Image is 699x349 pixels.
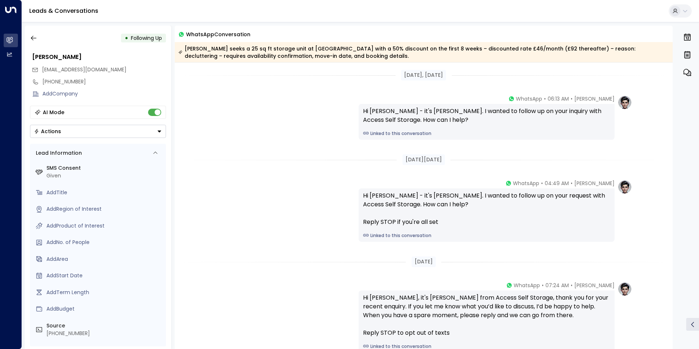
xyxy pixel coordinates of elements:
[30,125,166,138] button: Actions
[574,282,615,289] span: [PERSON_NAME]
[46,255,163,263] div: AddArea
[30,125,166,138] div: Button group with a nested menu
[363,130,610,137] a: Linked to this conversation
[32,53,166,61] div: [PERSON_NAME]
[33,149,82,157] div: Lead Information
[46,205,163,213] div: AddRegion of Interest
[574,95,615,102] span: [PERSON_NAME]
[34,128,61,135] div: Actions
[412,256,436,267] div: [DATE]
[46,189,163,196] div: AddTitle
[617,282,632,296] img: profile-logo.png
[574,180,615,187] span: [PERSON_NAME]
[46,330,163,337] div: [PHONE_NUMBER]
[42,66,126,74] span: oaverty@accessstorage.com
[403,154,445,165] div: [DATE][DATE]
[46,272,163,279] div: AddStart Date
[363,191,610,226] div: Hi [PERSON_NAME] - it's [PERSON_NAME]. I wanted to follow up on your request with Access Self Sto...
[125,31,128,45] div: •
[46,289,163,296] div: AddTerm Length
[541,180,543,187] span: •
[401,70,446,80] div: [DATE], [DATE]
[42,78,166,86] div: [PHONE_NUMBER]
[544,95,546,102] span: •
[545,180,569,187] span: 04:49 AM
[46,305,163,313] div: AddBudget
[617,180,632,194] img: profile-logo.png
[46,164,163,172] label: SMS Consent
[363,107,610,124] div: Hi [PERSON_NAME] - it's [PERSON_NAME]. I wanted to follow up on your inquiry with Access Self Sto...
[548,95,569,102] span: 06:13 AM
[363,232,610,239] a: Linked to this conversation
[571,180,573,187] span: •
[46,239,163,246] div: AddNo. of People
[46,222,163,230] div: AddProduct of Interest
[571,282,573,289] span: •
[363,293,610,337] div: Hi [PERSON_NAME], it's [PERSON_NAME] from Access Self Storage, thank you for your recent enquiry....
[42,66,126,73] span: [EMAIL_ADDRESS][DOMAIN_NAME]
[545,282,569,289] span: 07:24 AM
[617,95,632,110] img: profile-logo.png
[131,34,162,42] span: Following Up
[186,30,250,38] span: WhatsApp Conversation
[29,7,98,15] a: Leads & Conversations
[42,90,166,98] div: AddCompany
[514,282,540,289] span: WhatsApp
[542,282,544,289] span: •
[571,95,573,102] span: •
[513,180,539,187] span: WhatsApp
[516,95,542,102] span: WhatsApp
[43,109,64,116] div: AI Mode
[46,172,163,180] div: Given
[46,322,163,330] label: Source
[178,45,669,60] div: [PERSON_NAME] seeks a 25 sq ft storage unit at [GEOGRAPHIC_DATA] with a 50% discount on the first...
